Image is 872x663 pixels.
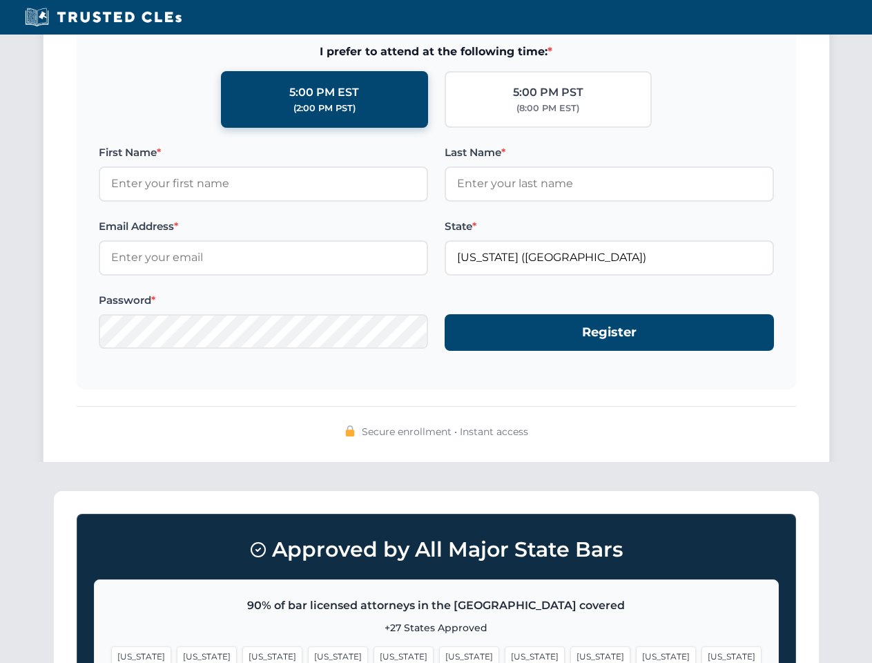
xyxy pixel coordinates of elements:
[362,424,528,439] span: Secure enrollment • Instant access
[111,620,762,635] p: +27 States Approved
[94,531,779,568] h3: Approved by All Major State Bars
[289,84,359,102] div: 5:00 PM EST
[293,102,356,115] div: (2:00 PM PST)
[445,144,774,161] label: Last Name
[99,43,774,61] span: I prefer to attend at the following time:
[445,314,774,351] button: Register
[516,102,579,115] div: (8:00 PM EST)
[99,240,428,275] input: Enter your email
[445,218,774,235] label: State
[445,240,774,275] input: Florida (FL)
[99,292,428,309] label: Password
[345,425,356,436] img: 🔒
[513,84,583,102] div: 5:00 PM PST
[99,144,428,161] label: First Name
[111,597,762,615] p: 90% of bar licensed attorneys in the [GEOGRAPHIC_DATA] covered
[99,218,428,235] label: Email Address
[445,166,774,201] input: Enter your last name
[21,7,186,28] img: Trusted CLEs
[99,166,428,201] input: Enter your first name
